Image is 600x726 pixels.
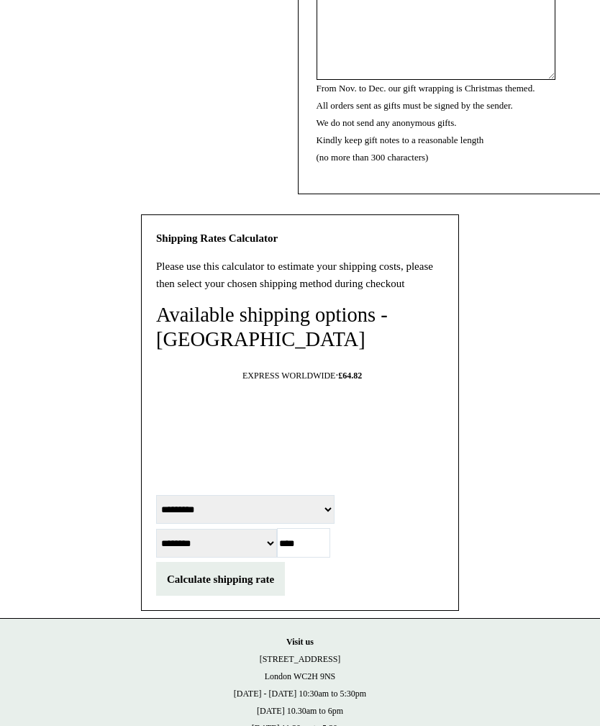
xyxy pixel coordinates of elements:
strong: Visit us [286,637,314,647]
label: From Nov. to Dec. our gift wrapping is Christmas themed. All orders sent as gifts must be signed ... [317,83,535,163]
strong: Shipping Rates Calculator [156,232,278,244]
form: select location [156,492,444,596]
input: Postcode [277,528,330,558]
h4: Available shipping options - [GEOGRAPHIC_DATA] [156,303,444,352]
p: Please use this calculator to estimate your shipping costs, please then select your chosen shippi... [156,258,444,292]
span: Calculate shipping rate [167,573,274,585]
button: Calculate shipping rate [156,562,285,596]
